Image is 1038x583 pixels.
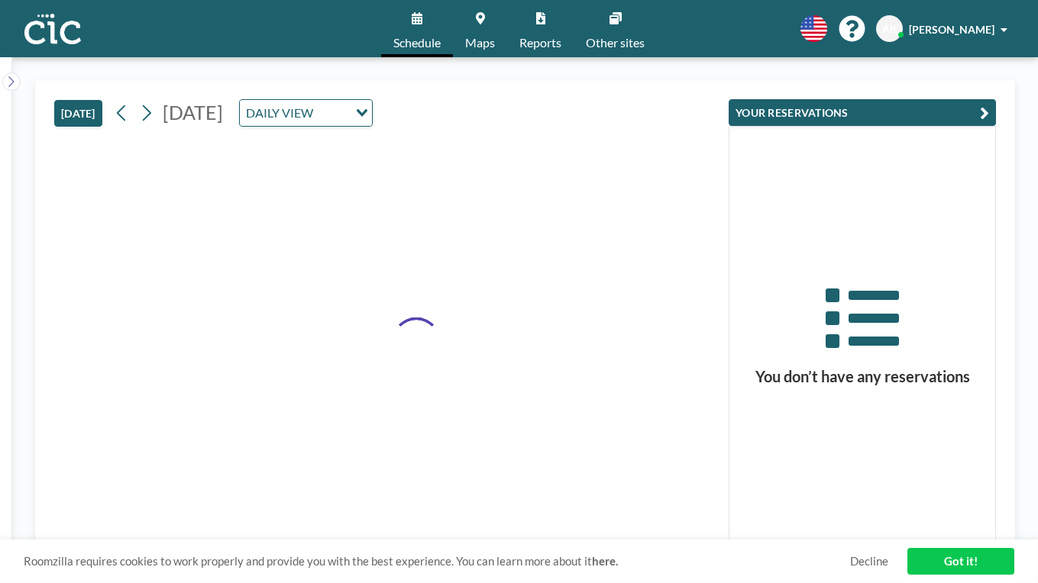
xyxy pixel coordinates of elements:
[318,103,347,123] input: Search for option
[163,101,223,124] span: [DATE]
[519,37,561,49] span: Reports
[729,367,995,386] h3: You don’t have any reservations
[909,23,994,36] span: [PERSON_NAME]
[240,100,372,126] div: Search for option
[586,37,645,49] span: Other sites
[24,554,850,569] span: Roomzilla requires cookies to work properly and provide you with the best experience. You can lea...
[54,100,102,127] button: [DATE]
[465,37,495,49] span: Maps
[907,548,1014,575] a: Got it!
[24,14,81,44] img: organization-logo
[729,99,996,126] button: YOUR RESERVATIONS
[393,37,441,49] span: Schedule
[243,103,316,123] span: DAILY VIEW
[850,554,888,569] a: Decline
[882,22,897,36] span: AK
[592,554,618,568] a: here.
